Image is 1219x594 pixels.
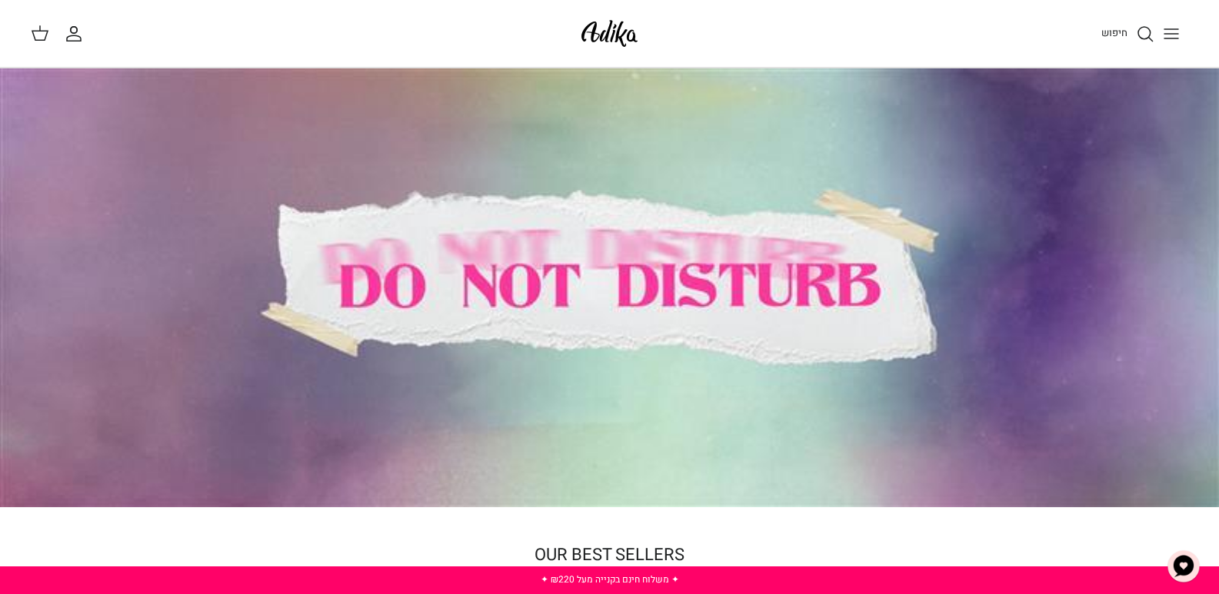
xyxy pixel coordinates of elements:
[1101,25,1154,43] a: חיפוש
[1101,25,1127,40] span: חיפוש
[577,15,642,51] img: Adika IL
[541,572,679,586] a: ✦ משלוח חינם בקנייה מעל ₪220 ✦
[1154,17,1188,51] button: Toggle menu
[65,25,89,43] a: החשבון שלי
[535,543,684,567] a: OUR BEST SELLERS
[1161,543,1207,589] button: צ'אט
